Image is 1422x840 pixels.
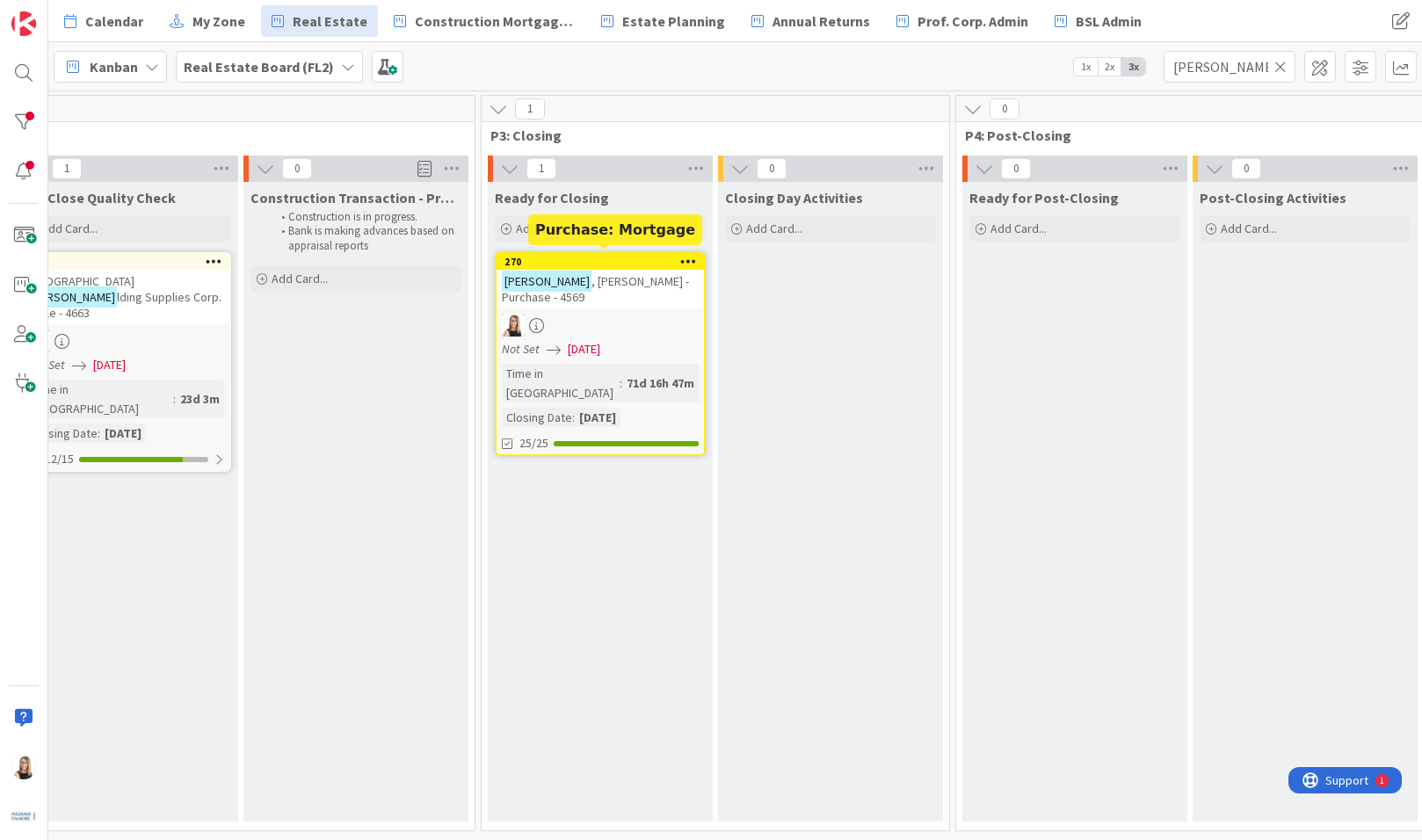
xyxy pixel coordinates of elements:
img: Visit kanbanzone.com [11,11,36,36]
div: 332 [30,256,229,268]
span: Add Card... [1221,221,1277,236]
span: Estate Planning [622,11,725,32]
span: Add Card... [272,271,328,286]
mark: [PERSON_NAME] [502,271,591,291]
a: My Zone [159,5,256,37]
span: Add Card... [990,221,1047,236]
span: Construction Mortgages - Draws [415,11,575,32]
div: 332[GEOGRAPHIC_DATA][PERSON_NAME]lding Supplies Corp. - Sale - 4663 [22,254,229,324]
span: 25/25 [519,434,548,453]
a: 270[PERSON_NAME], [PERSON_NAME] - Purchase - 4569DBNot Set[DATE]Time in [GEOGRAPHIC_DATA]:71d 16h... [495,252,706,456]
span: Prof. Corp. Admin [918,11,1028,32]
div: Closing Date [502,408,572,427]
span: Ready for Post-Closing [969,189,1119,206]
i: Not Set [502,341,540,357]
div: 1 [91,7,96,21]
div: DB [497,314,704,337]
span: 0 [757,158,787,179]
span: Calendar [85,11,143,32]
li: Bank is making advances based on appraisal reports [272,224,459,253]
div: 71d 16h 47m [622,373,699,393]
a: 332[GEOGRAPHIC_DATA][PERSON_NAME]lding Supplies Corp. - Sale - 4663DBNot Set[DATE]Time in [GEOGRA... [20,252,231,472]
span: : [98,424,100,443]
span: [GEOGRAPHIC_DATA] [27,273,134,289]
span: Add Card... [746,221,802,236]
span: 2x [1098,58,1121,76]
span: lding Supplies Corp. - Sale - 4663 [27,289,221,321]
span: BSL Admin [1076,11,1142,32]
span: 0 [1231,158,1261,179]
div: Closing Date [27,424,98,443]
span: 1 [52,158,82,179]
span: 3x [1121,58,1145,76]
div: Time in [GEOGRAPHIC_DATA] [502,364,620,402]
span: Kanban [90,56,138,77]
span: P3: Closing [490,127,927,144]
span: : [173,389,176,409]
div: 270 [497,254,704,270]
span: 1 [515,98,545,119]
span: Add Card... [516,221,572,236]
img: DB [502,314,525,337]
input: Quick Filter... [1164,51,1295,83]
span: Closing Day Activities [725,189,863,206]
span: My Zone [192,11,245,32]
span: Annual Returns [773,11,870,32]
span: 0 [1001,158,1031,179]
mark: [PERSON_NAME] [27,286,117,307]
div: 332 [22,254,229,270]
span: 1x [1074,58,1098,76]
div: [DATE] [100,424,146,443]
span: Support [37,3,80,24]
span: 12/15 [45,450,74,468]
a: Construction Mortgages - Draws [383,5,585,37]
div: [DATE] [575,408,620,427]
span: Real Estate [293,11,367,32]
span: Pre-Close Quality Check [20,189,176,206]
span: , [PERSON_NAME] - Purchase - 4569 [502,273,689,305]
div: 270[PERSON_NAME], [PERSON_NAME] - Purchase - 4569 [497,254,704,308]
a: Calendar [54,5,154,37]
a: Prof. Corp. Admin [886,5,1039,37]
span: Ready for Closing [495,189,609,206]
h5: Purchase: Mortgage [535,221,695,238]
span: 0 [282,158,312,179]
div: DB [22,329,229,352]
div: 270 [504,256,704,268]
div: 23d 3m [176,389,224,409]
span: [DATE] [93,356,126,374]
span: : [620,373,622,393]
span: Construction Transaction - Progress Draws [250,189,461,206]
a: Annual Returns [741,5,881,37]
span: 1 [526,158,556,179]
span: Add Card... [41,221,98,236]
li: Construction is in progress. [272,210,459,224]
span: [DATE] [568,340,600,358]
span: 0 [990,98,1019,119]
span: Post-Closing Activities [1200,189,1346,206]
div: Time in [GEOGRAPHIC_DATA] [27,380,173,418]
a: Real Estate [261,5,378,37]
a: Estate Planning [591,5,736,37]
img: avatar [11,804,36,829]
span: : [572,408,575,427]
img: DB [11,755,36,779]
b: Real Estate Board (FL2) [184,58,334,76]
a: BSL Admin [1044,5,1152,37]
